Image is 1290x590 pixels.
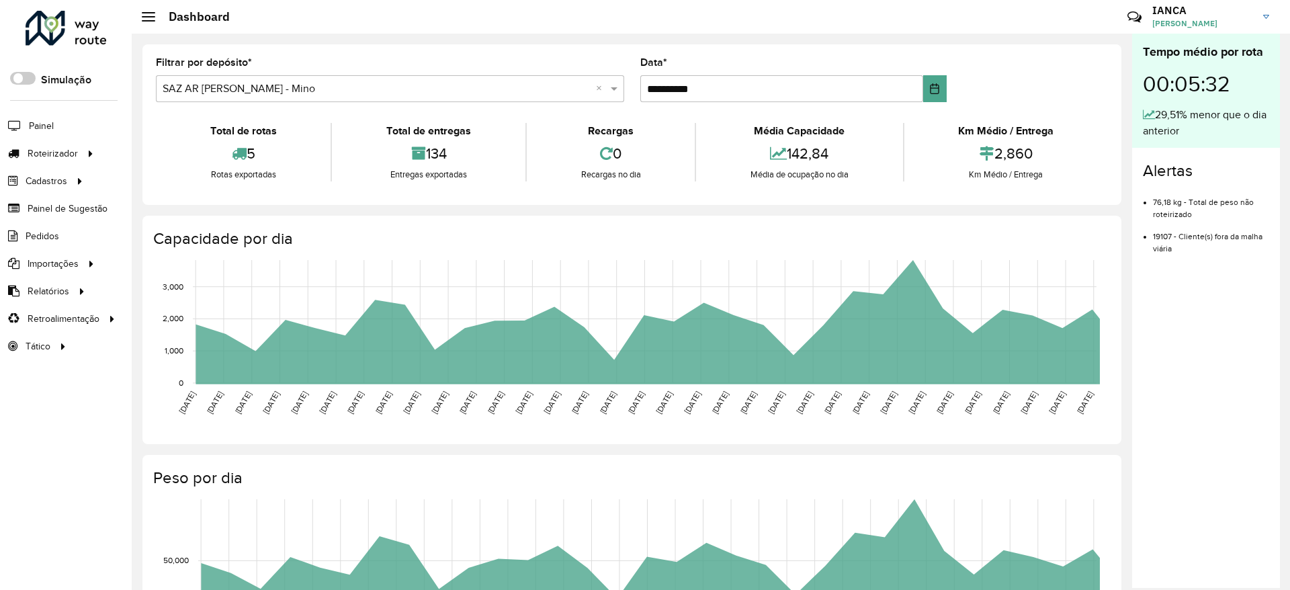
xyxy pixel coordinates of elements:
span: Painel [29,119,54,133]
div: Entregas exportadas [335,168,521,181]
text: 1,000 [165,346,183,355]
span: Retroalimentação [28,312,99,326]
div: Média Capacidade [699,123,899,139]
span: Tático [26,339,50,353]
text: [DATE] [822,390,842,415]
label: Filtrar por depósito [156,54,252,71]
text: [DATE] [514,390,533,415]
text: [DATE] [879,390,898,415]
text: [DATE] [851,390,870,415]
div: 5 [159,139,327,168]
text: [DATE] [963,390,982,415]
text: [DATE] [177,390,197,415]
text: [DATE] [1047,390,1067,415]
h4: Alertas [1143,161,1269,181]
div: Km Médio / Entrega [908,168,1105,181]
text: [DATE] [402,390,421,415]
span: Roteirizador [28,146,78,161]
text: [DATE] [345,390,365,415]
text: [DATE] [626,390,646,415]
h4: Peso por dia [153,468,1108,488]
text: [DATE] [1075,390,1094,415]
text: [DATE] [767,390,786,415]
div: 0 [530,139,691,168]
span: Cadastros [26,174,67,188]
text: [DATE] [290,390,309,415]
text: [DATE] [233,390,253,415]
div: Recargas [530,123,691,139]
text: [DATE] [542,390,562,415]
div: Total de rotas [159,123,327,139]
div: Tempo médio por rota [1143,43,1269,61]
text: [DATE] [261,390,281,415]
div: 2,860 [908,139,1105,168]
text: [DATE] [991,390,1010,415]
div: Km Médio / Entrega [908,123,1105,139]
text: [DATE] [598,390,617,415]
span: Importações [28,257,79,271]
h2: Dashboard [155,9,230,24]
span: [PERSON_NAME] [1152,17,1253,30]
text: [DATE] [738,390,758,415]
text: [DATE] [795,390,814,415]
text: [DATE] [683,390,702,415]
text: 0 [179,378,183,387]
div: 134 [335,139,521,168]
div: Total de entregas [335,123,521,139]
span: Pedidos [26,229,59,243]
span: Relatórios [28,284,69,298]
text: 50,000 [163,556,189,565]
span: Painel de Sugestão [28,202,107,216]
text: [DATE] [1019,390,1039,415]
label: Simulação [41,72,91,88]
div: Média de ocupação no dia [699,168,899,181]
div: 142,84 [699,139,899,168]
div: 29,51% menor que o dia anterior [1143,107,1269,139]
text: [DATE] [710,390,730,415]
text: [DATE] [205,390,224,415]
span: Clear all [596,81,607,97]
a: Contato Rápido [1120,3,1149,32]
text: 3,000 [163,282,183,291]
h3: IANCA [1152,4,1253,17]
text: [DATE] [374,390,393,415]
li: 19107 - Cliente(s) fora da malha viária [1153,220,1269,255]
text: [DATE] [318,390,337,415]
div: Recargas no dia [530,168,691,181]
div: 00:05:32 [1143,61,1269,107]
label: Data [640,54,667,71]
text: [DATE] [935,390,954,415]
h4: Capacidade por dia [153,229,1108,249]
text: [DATE] [654,390,674,415]
text: [DATE] [907,390,927,415]
li: 76,18 kg - Total de peso não roteirizado [1153,186,1269,220]
text: [DATE] [430,390,449,415]
text: [DATE] [570,390,589,415]
text: 2,000 [163,314,183,323]
div: Rotas exportadas [159,168,327,181]
button: Choose Date [923,75,947,102]
text: [DATE] [458,390,477,415]
text: [DATE] [486,390,505,415]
